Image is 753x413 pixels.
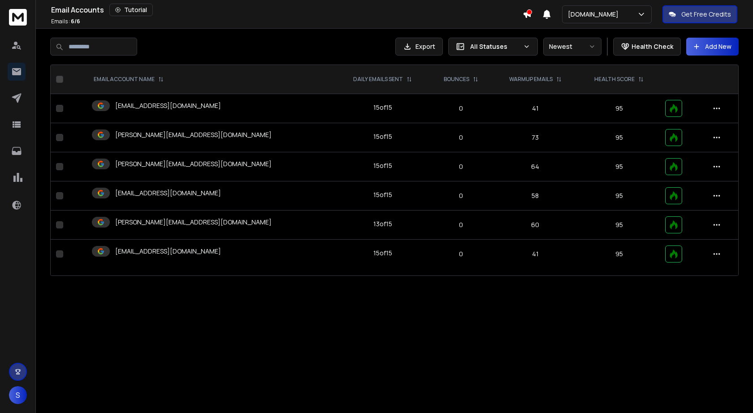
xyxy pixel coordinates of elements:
div: EMAIL ACCOUNT NAME [94,76,164,83]
button: Newest [543,38,602,56]
td: 95 [578,123,660,152]
span: 6 / 6 [71,17,80,25]
p: 0 [435,220,487,229]
p: BOUNCES [444,76,469,83]
p: [EMAIL_ADDRESS][DOMAIN_NAME] [115,101,221,110]
button: Health Check [613,38,681,56]
button: Add New [686,38,739,56]
button: S [9,386,27,404]
p: 0 [435,162,487,171]
button: Tutorial [109,4,153,16]
td: 95 [578,211,660,240]
td: 58 [493,181,578,211]
p: [PERSON_NAME][EMAIL_ADDRESS][DOMAIN_NAME] [115,159,272,168]
td: 41 [493,240,578,269]
div: 15 of 15 [373,190,392,199]
td: 95 [578,152,660,181]
p: Emails : [51,18,80,25]
div: 15 of 15 [373,161,392,170]
p: All Statuses [470,42,519,51]
p: [EMAIL_ADDRESS][DOMAIN_NAME] [115,189,221,198]
div: Email Accounts [51,4,523,16]
p: [PERSON_NAME][EMAIL_ADDRESS][DOMAIN_NAME] [115,218,272,227]
td: 64 [493,152,578,181]
p: 0 [435,250,487,258]
p: Health Check [632,42,673,51]
div: 13 of 15 [373,219,392,228]
div: 15 of 15 [373,132,392,141]
p: 0 [435,104,487,113]
p: WARMUP EMAILS [509,76,553,83]
td: 95 [578,94,660,123]
td: 60 [493,211,578,240]
p: [DOMAIN_NAME] [568,10,622,19]
p: 0 [435,191,487,200]
td: 95 [578,240,660,269]
p: Get Free Credits [681,10,731,19]
div: 15 of 15 [373,249,392,258]
p: [EMAIL_ADDRESS][DOMAIN_NAME] [115,247,221,256]
td: 73 [493,123,578,152]
button: Export [395,38,443,56]
div: 15 of 15 [373,103,392,112]
p: [PERSON_NAME][EMAIL_ADDRESS][DOMAIN_NAME] [115,130,272,139]
td: 41 [493,94,578,123]
p: 0 [435,133,487,142]
td: 95 [578,181,660,211]
p: DAILY EMAILS SENT [353,76,403,83]
p: HEALTH SCORE [594,76,635,83]
button: Get Free Credits [662,5,737,23]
